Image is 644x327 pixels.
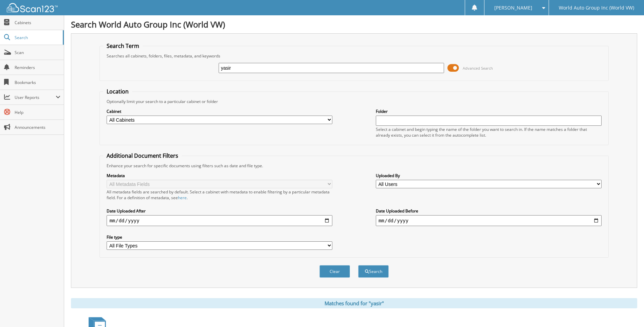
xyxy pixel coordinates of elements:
[15,35,59,40] span: Search
[15,109,60,115] span: Help
[15,20,60,25] span: Cabinets
[376,126,602,138] div: Select a cabinet and begin typing the name of the folder you want to search in. If the name match...
[7,3,58,12] img: scan123-logo-white.svg
[15,124,60,130] span: Announcements
[71,298,637,308] div: Matches found for "yasir"
[107,215,332,226] input: start
[103,88,132,95] legend: Location
[107,189,332,201] div: All metadata fields are searched by default. Select a cabinet with metadata to enable filtering b...
[103,42,143,50] legend: Search Term
[103,99,605,104] div: Optionally limit your search to a particular cabinet or folder
[103,152,182,159] legend: Additional Document Filters
[103,53,605,59] div: Searches all cabinets, folders, files, metadata, and keywords
[107,208,332,214] label: Date Uploaded After
[376,208,602,214] label: Date Uploaded Before
[107,234,332,240] label: File type
[15,94,56,100] span: User Reports
[107,108,332,114] label: Cabinet
[463,66,493,71] span: Advanced Search
[494,6,532,10] span: [PERSON_NAME]
[107,173,332,178] label: Metadata
[376,215,602,226] input: end
[358,265,389,278] button: Search
[15,50,60,55] span: Scan
[15,80,60,85] span: Bookmarks
[319,265,350,278] button: Clear
[103,163,605,169] div: Enhance your search for specific documents using filters such as date and file type.
[71,19,637,30] h1: Search World Auto Group Inc (World VW)
[559,6,634,10] span: World Auto Group Inc (World VW)
[15,65,60,70] span: Reminders
[376,108,602,114] label: Folder
[376,173,602,178] label: Uploaded By
[178,195,187,201] a: here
